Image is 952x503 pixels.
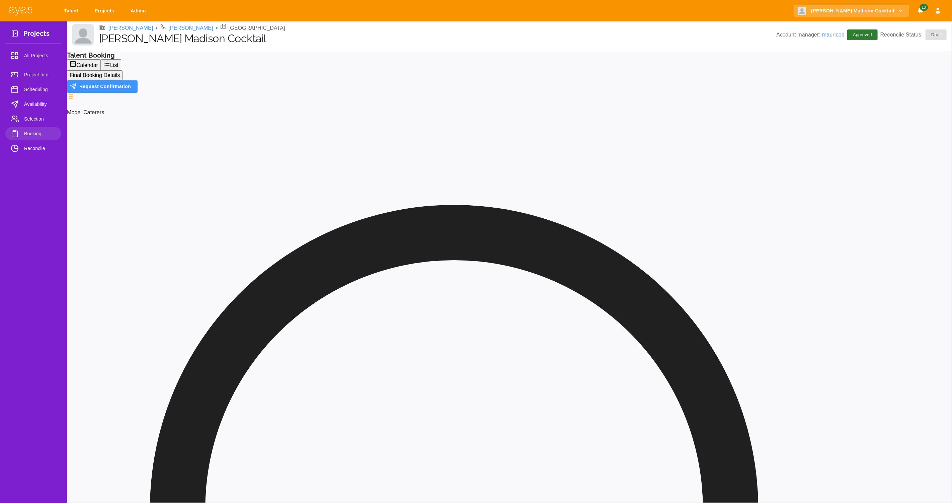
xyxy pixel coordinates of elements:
[915,5,927,17] button: Notifications
[24,52,56,60] span: All Projects
[5,127,61,140] a: Booking
[67,80,138,93] button: Request Confirmation
[5,49,61,62] a: All Projects
[776,31,845,39] p: Account manager:
[5,97,61,111] a: Availability
[920,4,928,11] span: 10
[216,24,218,32] li: •
[60,5,85,17] a: Talent
[67,109,952,117] p: Model Caterers
[880,29,947,40] p: Reconcile Status:
[24,130,56,138] span: Booking
[24,100,56,108] span: Availability
[67,70,123,80] button: Final Booking Details
[24,71,56,79] span: Project Info
[229,24,285,32] p: [GEOGRAPHIC_DATA]
[67,51,952,59] h3: Talent Booking
[168,24,213,32] a: [PERSON_NAME]
[72,24,94,46] img: Client logo
[8,6,33,16] img: eye5
[23,29,50,40] h3: Projects
[849,31,876,38] span: Approved
[108,24,153,32] a: [PERSON_NAME]
[24,85,56,93] span: Scheduling
[24,144,56,152] span: Reconcile
[126,5,153,17] a: Admin
[67,59,101,70] button: Calendar
[822,32,845,38] a: mauriceb
[5,83,61,96] a: Scheduling
[794,5,909,17] button: [PERSON_NAME] Madison Cocktail
[5,112,61,126] a: Selection
[99,32,776,45] h1: [PERSON_NAME] Madison Cocktail
[156,24,158,32] li: •
[101,59,121,70] button: List
[927,31,945,38] span: Draft
[90,5,121,17] a: Projects
[5,142,61,155] a: Reconcile
[798,7,806,15] img: Client logo
[24,115,56,123] span: Selection
[5,68,61,81] a: Project Info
